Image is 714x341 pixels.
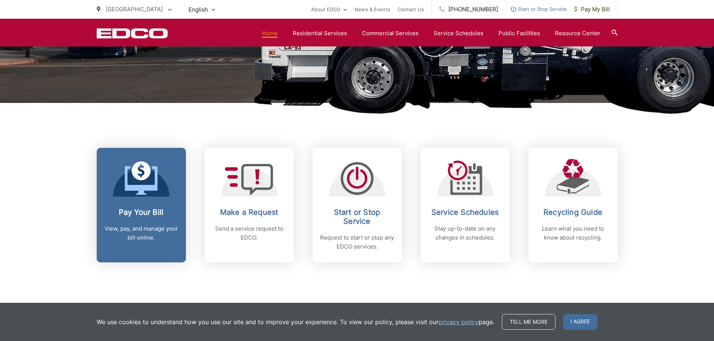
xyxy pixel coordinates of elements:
[428,224,502,242] p: Stay up-to-date on any changes in schedules.
[428,208,502,217] h2: Service Schedules
[183,3,221,16] span: English
[97,317,494,326] p: We use cookies to understand how you use our site and to improve your experience. To view our pol...
[355,5,390,14] a: News & Events
[104,224,178,242] p: View, pay, and manage your bill online.
[528,148,618,262] a: Recycling Guide Learn what you need to know about recycling.
[502,314,555,330] a: Tell me more
[434,29,483,38] a: Service Schedules
[536,208,610,217] h2: Recycling Guide
[212,224,286,242] p: Send a service request to EDCO.
[536,224,610,242] p: Learn what you need to know about recycling.
[293,29,347,38] a: Residential Services
[563,314,597,330] span: I agree
[106,6,163,13] span: [GEOGRAPHIC_DATA]
[362,29,419,38] a: Commercial Services
[97,28,168,39] a: EDCD logo. Return to the homepage.
[97,148,186,262] a: Pay Your Bill View, pay, and manage your bill online.
[555,29,600,38] a: Resource Center
[421,148,510,262] a: Service Schedules Stay up-to-date on any changes in schedules.
[320,208,394,226] h2: Start or Stop Service
[574,5,610,14] span: Pay My Bill
[439,317,479,326] a: privacy policy
[212,208,286,217] h2: Make a Request
[311,5,347,14] a: About EDCO
[262,29,278,38] a: Home
[104,208,178,217] h2: Pay Your Bill
[398,5,424,14] a: Contact Us
[320,233,394,251] p: Request to start or stop any EDCO services.
[205,148,294,262] a: Make a Request Send a service request to EDCO.
[498,29,540,38] a: Public Facilities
